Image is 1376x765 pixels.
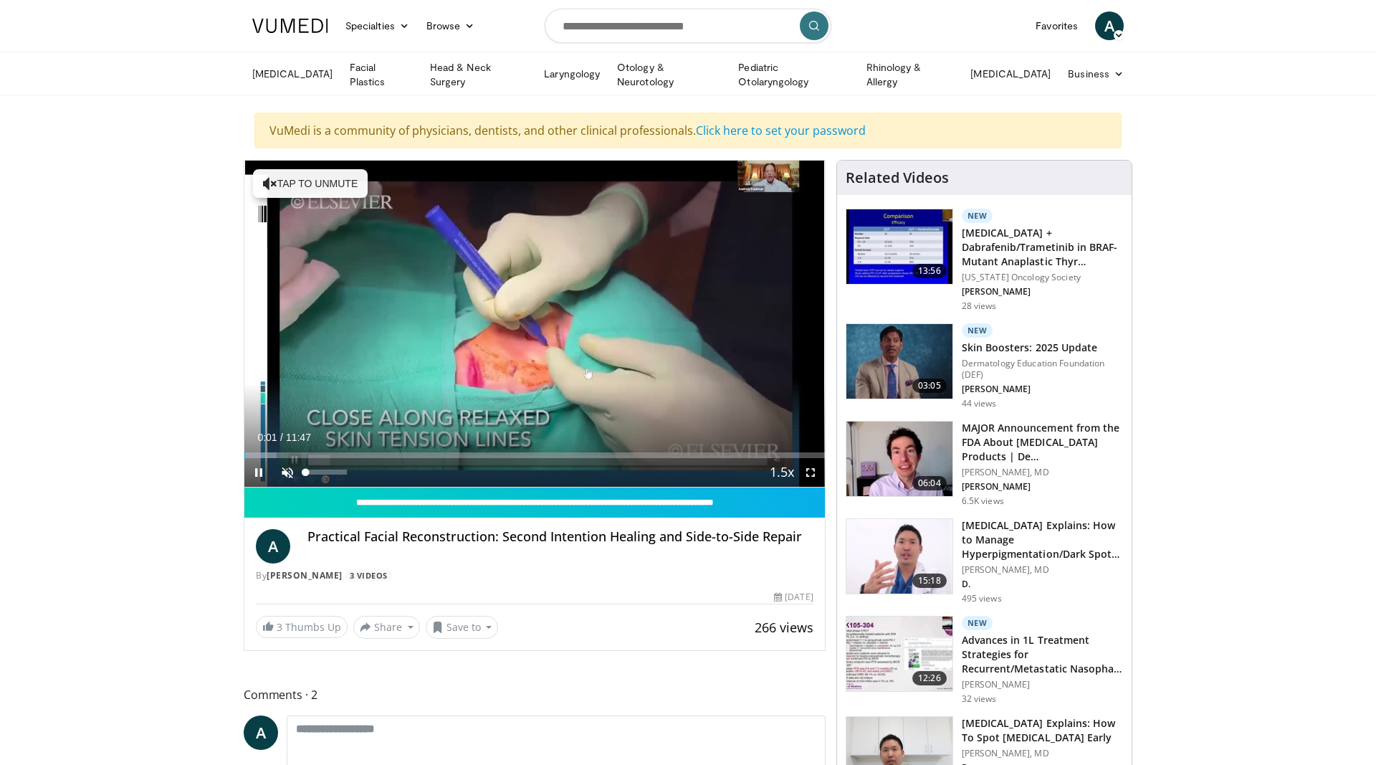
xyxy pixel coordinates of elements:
p: 6.5K views [962,495,1004,507]
a: 13:56 New [MEDICAL_DATA] + Dabrafenib/Trametinib in BRAF-Mutant Anaplastic Thyr… [US_STATE] Oncol... [846,209,1123,312]
button: Unmute [273,458,302,487]
a: Otology & Neurotology [608,60,730,89]
p: 44 views [962,398,997,409]
p: New [962,209,993,223]
a: 06:04 MAJOR Announcement from the FDA About [MEDICAL_DATA] Products | De… [PERSON_NAME], MD [PERS... [846,421,1123,507]
span: 06:04 [912,476,947,490]
video-js: Video Player [244,161,825,488]
h3: [MEDICAL_DATA] + Dabrafenib/Trametinib in BRAF-Mutant Anaplastic Thyr… [962,226,1123,269]
a: A [1095,11,1124,40]
span: / [280,432,283,443]
span: 3 [277,620,282,634]
span: 12:26 [912,671,947,685]
a: Head & Neck Surgery [421,60,535,89]
div: [DATE] [774,591,813,604]
span: 0:01 [257,432,277,443]
a: [MEDICAL_DATA] [244,60,341,88]
h4: Practical Facial Reconstruction: Second Intention Healing and Side-to-Side Repair [307,529,813,545]
span: 11:47 [286,432,311,443]
p: New [962,323,993,338]
div: By [256,569,813,582]
a: Facial Plastics [341,60,421,89]
a: Browse [418,11,484,40]
span: 03:05 [912,379,947,393]
img: e1503c37-a13a-4aad-9ea8-1e9b5ff728e6.150x105_q85_crop-smart_upscale.jpg [846,519,952,594]
img: 4ceb072a-e698-42c8-a4a5-e0ed3959d6b7.150x105_q85_crop-smart_upscale.jpg [846,617,952,691]
span: 266 views [755,619,813,636]
div: Progress Bar [244,452,825,458]
input: Search topics, interventions [545,9,831,43]
a: 3 Videos [345,569,392,581]
img: VuMedi Logo [252,19,328,33]
a: Rhinology & Allergy [858,60,962,89]
span: 13:56 [912,264,947,278]
button: Save to [426,616,499,639]
p: [US_STATE] Oncology Society [962,272,1123,283]
h3: [MEDICAL_DATA] Explains: How To Spot [MEDICAL_DATA] Early [962,716,1123,745]
a: Click here to set your password [696,123,866,138]
p: [PERSON_NAME] [962,481,1123,493]
button: Share [353,616,420,639]
h4: Related Videos [846,169,949,186]
h3: Skin Boosters: 2025 Update [962,341,1123,355]
a: Favorites [1027,11,1086,40]
a: [PERSON_NAME] [267,569,343,581]
h3: MAJOR Announcement from the FDA About [MEDICAL_DATA] Products | De… [962,421,1123,464]
img: ac96c57d-e06d-4717-9298-f980d02d5bc0.150x105_q85_crop-smart_upscale.jpg [846,209,952,284]
span: 15:18 [912,574,947,588]
h3: [MEDICAL_DATA] Explains: How to Manage Hyperpigmentation/Dark Spots o… [962,518,1123,561]
a: Business [1059,60,1132,88]
button: Playback Rate [768,458,796,487]
p: [PERSON_NAME] [962,384,1123,395]
p: [PERSON_NAME], MD [962,564,1123,576]
div: Volume Level [305,470,346,475]
a: Specialties [337,11,418,40]
a: Laryngology [535,60,608,88]
a: 03:05 New Skin Boosters: 2025 Update Dermatology Education Foundation (DEF) [PERSON_NAME] 44 views [846,323,1123,409]
a: [MEDICAL_DATA] [962,60,1059,88]
p: New [962,616,993,630]
a: 15:18 [MEDICAL_DATA] Explains: How to Manage Hyperpigmentation/Dark Spots o… [PERSON_NAME], MD D.... [846,518,1123,604]
h3: Advances in 1L Treatment Strategies for Recurrent/Metastatic Nasopha… [962,633,1123,676]
a: A [244,716,278,750]
img: b8d0b268-5ea7-42fe-a1b9-7495ab263df8.150x105_q85_crop-smart_upscale.jpg [846,422,952,496]
p: 495 views [962,593,1002,604]
button: Fullscreen [796,458,825,487]
p: [PERSON_NAME], MD [962,467,1123,478]
img: 5d8405b0-0c3f-45ed-8b2f-ed15b0244802.150x105_q85_crop-smart_upscale.jpg [846,324,952,399]
a: Pediatric Otolaryngology [730,60,857,89]
a: 3 Thumbs Up [256,616,348,638]
span: Comments 2 [244,685,826,704]
button: Pause [244,458,273,487]
a: A [256,529,290,564]
a: 12:26 New Advances in 1L Treatment Strategies for Recurrent/Metastatic Nasopha… [PERSON_NAME] 32 ... [846,616,1123,705]
p: Dermatology Education Foundation (DEF) [962,358,1123,381]
div: VuMedi is a community of physicians, dentists, and other clinical professionals. [254,113,1122,148]
p: D. [962,579,1123,590]
p: [PERSON_NAME], MD [962,748,1123,759]
p: 28 views [962,300,997,312]
button: Tap to unmute [253,169,368,198]
p: [PERSON_NAME] [962,679,1123,690]
p: 32 views [962,693,997,705]
p: [PERSON_NAME] [962,286,1123,298]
